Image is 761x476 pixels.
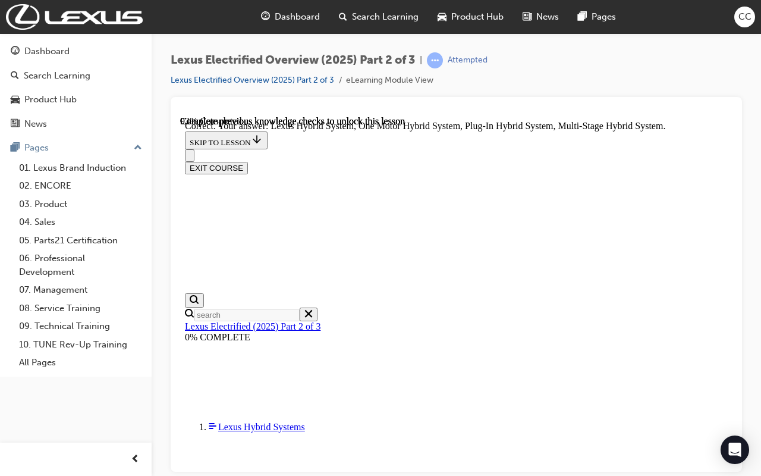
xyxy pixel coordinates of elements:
span: car-icon [11,95,20,105]
div: 0% COMPLETE [5,216,548,227]
a: news-iconNews [513,5,568,29]
a: 03. Product [14,195,147,214]
div: Open Intercom Messenger [721,436,749,464]
a: 01. Lexus Brand Induction [14,159,147,177]
div: Pages [24,141,49,155]
span: News [536,10,559,24]
a: Dashboard [5,40,147,62]
a: 04. Sales [14,213,147,231]
button: Open search menu [5,177,24,192]
a: 08. Service Training [14,299,147,318]
span: CC [738,10,751,24]
span: Pages [592,10,616,24]
span: guage-icon [261,10,270,24]
a: 02. ENCORE [14,177,147,195]
a: Lexus Electrified Overview (2025) Part 2 of 3 [171,75,334,85]
span: Lexus Electrified Overview (2025) Part 2 of 3 [171,54,415,67]
span: up-icon [134,140,142,156]
a: All Pages [14,353,147,372]
a: 05. Parts21 Certification [14,231,147,250]
span: learningRecordVerb_ATTEMPT-icon [427,52,443,68]
div: Dashboard [24,45,70,58]
div: Attempted [448,55,488,66]
button: CC [734,7,755,27]
span: guage-icon [11,46,20,57]
a: Search Learning [5,65,147,87]
div: Correct. Your answer: Lexus Hybrid System, One Motor Hybrid System, Plug-In Hybrid System, Multi-... [5,5,548,15]
a: guage-iconDashboard [251,5,329,29]
a: 10. TUNE Rev-Up Training [14,336,147,354]
a: 07. Management [14,281,147,299]
span: pages-icon [11,143,20,154]
button: EXIT COURSE [5,46,68,58]
div: Product Hub [24,93,77,107]
button: Pages [5,137,147,159]
span: | [420,54,422,67]
span: search-icon [11,71,19,82]
a: Lexus Electrified (2025) Part 2 of 3 [5,205,140,215]
span: news-icon [11,119,20,130]
div: Search Learning [24,69,90,83]
a: search-iconSearch Learning [329,5,428,29]
span: Search Learning [352,10,419,24]
span: pages-icon [578,10,587,24]
a: 06. Professional Development [14,249,147,281]
span: car-icon [438,10,446,24]
span: prev-icon [131,452,140,467]
button: DashboardSearch LearningProduct HubNews [5,38,147,137]
a: 09. Technical Training [14,317,147,336]
button: SKIP TO LESSON [5,15,87,33]
a: car-iconProduct Hub [428,5,513,29]
img: Trak [6,4,143,30]
a: Product Hub [5,89,147,111]
div: News [24,117,47,131]
a: News [5,113,147,135]
li: eLearning Module View [346,74,433,87]
a: pages-iconPages [568,5,625,29]
button: Close navigation menu [5,33,14,46]
span: news-icon [523,10,532,24]
span: search-icon [339,10,347,24]
span: Dashboard [275,10,320,24]
span: Product Hub [451,10,504,24]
